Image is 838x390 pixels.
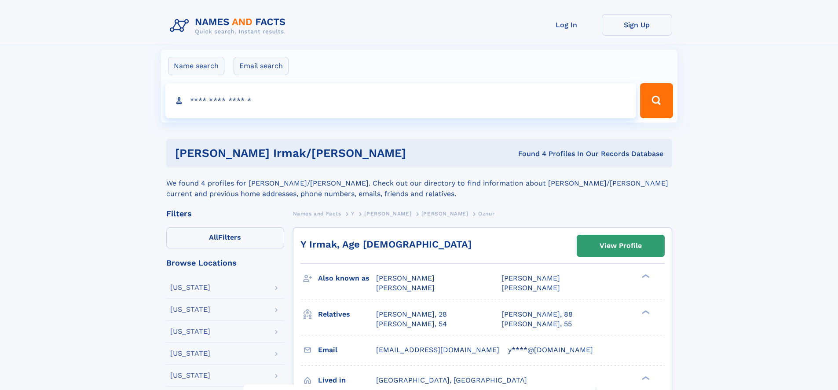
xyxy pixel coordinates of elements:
[376,376,527,384] span: [GEOGRAPHIC_DATA], [GEOGRAPHIC_DATA]
[501,274,560,282] span: [PERSON_NAME]
[501,310,573,319] a: [PERSON_NAME], 88
[376,346,499,354] span: [EMAIL_ADDRESS][DOMAIN_NAME]
[318,343,376,357] h3: Email
[376,284,435,292] span: [PERSON_NAME]
[364,208,411,219] a: [PERSON_NAME]
[640,273,650,279] div: ❯
[234,57,289,75] label: Email search
[300,239,472,250] a: Y Irmak, Age [DEMOGRAPHIC_DATA]
[501,284,560,292] span: [PERSON_NAME]
[209,233,218,241] span: All
[640,309,650,315] div: ❯
[170,284,210,291] div: [US_STATE]
[166,14,293,38] img: Logo Names and Facts
[351,211,355,217] span: Y
[376,310,447,319] a: [PERSON_NAME], 28
[166,259,284,267] div: Browse Locations
[170,350,210,357] div: [US_STATE]
[364,211,411,217] span: [PERSON_NAME]
[318,373,376,388] h3: Lived in
[318,271,376,286] h3: Also known as
[175,148,462,159] h1: [PERSON_NAME] Irmak/[PERSON_NAME]
[376,274,435,282] span: [PERSON_NAME]
[170,372,210,379] div: [US_STATE]
[166,210,284,218] div: Filters
[165,83,637,118] input: search input
[478,211,494,217] span: Oznur
[462,149,663,159] div: Found 4 Profiles In Our Records Database
[421,211,468,217] span: [PERSON_NAME]
[318,307,376,322] h3: Relatives
[640,375,650,381] div: ❯
[602,14,672,36] a: Sign Up
[531,14,602,36] a: Log In
[170,306,210,313] div: [US_STATE]
[640,83,673,118] button: Search Button
[170,328,210,335] div: [US_STATE]
[351,208,355,219] a: Y
[166,168,672,199] div: We found 4 profiles for [PERSON_NAME]/[PERSON_NAME]. Check out our directory to find information ...
[166,227,284,248] label: Filters
[168,57,224,75] label: Name search
[421,208,468,219] a: [PERSON_NAME]
[293,208,341,219] a: Names and Facts
[577,235,664,256] a: View Profile
[501,319,572,329] a: [PERSON_NAME], 55
[376,319,447,329] a: [PERSON_NAME], 54
[600,236,642,256] div: View Profile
